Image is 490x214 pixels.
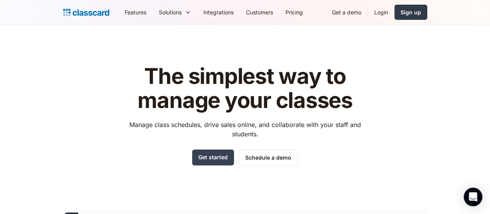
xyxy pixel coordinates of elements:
h1: The simplest way to manage your classes [122,64,368,112]
p: Manage class schedules, drive sales online, and collaborate with your staff and students. [122,120,368,139]
div: Sign up [401,8,421,16]
div: Solutions [159,8,182,16]
a: Logo [63,7,109,18]
a: Login [368,3,394,21]
a: Schedule a demo [239,150,298,165]
div: Open Intercom Messenger [464,188,482,206]
a: Get started [192,150,234,165]
a: Sign up [394,5,427,20]
a: Customers [240,3,279,21]
div: Solutions [153,3,197,21]
a: Integrations [197,3,240,21]
a: Get a demo [326,3,368,21]
a: Features [119,3,153,21]
a: Pricing [279,3,309,21]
